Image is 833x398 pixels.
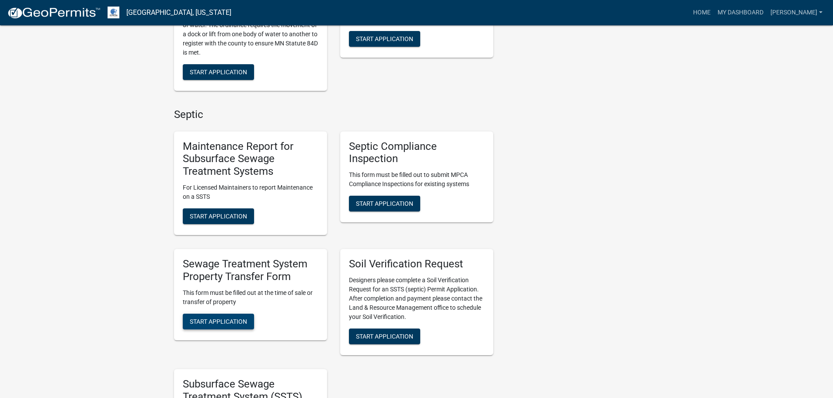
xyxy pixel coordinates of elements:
h5: Soil Verification Request [349,258,484,270]
button: Start Application [183,64,254,80]
a: My Dashboard [714,4,767,21]
p: This form must be filled out at the time of sale or transfer of property [183,288,318,307]
button: Start Application [183,208,254,224]
button: Start Application [349,196,420,211]
button: Start Application [349,31,420,47]
img: Otter Tail County, Minnesota [108,7,119,18]
button: Start Application [349,329,420,344]
p: Designers please complete a Soil Verification Request for an SSTS (septic) Permit Application. Af... [349,276,484,322]
button: Start Application [183,314,254,329]
a: Home [690,4,714,21]
h5: Septic Compliance Inspection [349,140,484,166]
a: [GEOGRAPHIC_DATA], [US_STATE] [126,5,231,20]
p: For Licensed Maintainers to report Maintenance on a SSTS [183,183,318,201]
h5: Maintenance Report for Subsurface Sewage Treatment Systems [183,140,318,178]
span: Start Application [190,213,247,220]
span: Start Application [356,200,413,207]
a: [PERSON_NAME] [767,4,826,21]
span: Start Application [356,35,413,42]
span: Start Application [356,332,413,339]
p: This form must be filled out to submit MPCA Compliance Inspections for existing systems [349,170,484,189]
h4: Septic [174,108,493,121]
span: Start Application [190,318,247,325]
span: Start Application [190,68,247,75]
h5: Sewage Treatment System Property Transfer Form [183,258,318,283]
